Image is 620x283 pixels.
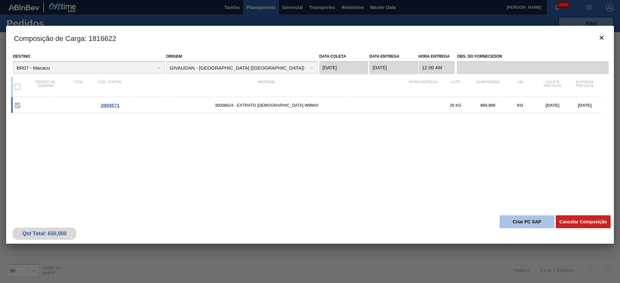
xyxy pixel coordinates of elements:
span: 2004571 [101,102,119,108]
span: 650,000 [480,103,495,108]
div: Pedido de compra [29,80,62,93]
span: KG [517,103,523,108]
span: [DATE] [546,103,559,108]
div: 26 KG [439,103,472,108]
div: UM [504,80,536,93]
span: 30008624 - EXTRATO AROMATICO WBMIX [126,103,407,108]
div: Hora Entrega [407,80,439,93]
label: Obs. do Fornecedor [457,52,608,61]
input: dd/mm/yyyy [319,61,368,74]
span: [DATE] [578,103,592,108]
label: Destino [13,54,30,59]
div: Item [62,80,94,93]
label: Data entrega [369,54,399,59]
label: Data coleta [319,54,346,59]
div: Coleta Prevista [536,80,569,93]
button: Criar PC SAP [500,215,554,228]
div: Ir para o Pedido [94,102,126,108]
div: Quantidade [472,80,504,93]
div: Cód. Portal [94,80,126,93]
h3: Composição de Carga : 1816622 [6,26,614,50]
label: Origem [166,54,182,59]
div: Material [126,80,407,93]
div: Lote [439,80,472,93]
input: dd/mm/yyyy [369,61,418,74]
button: Cancelar Composição [556,215,611,228]
div: Qtd Total: 650,000 [17,231,71,237]
label: Hora Entrega [418,52,455,61]
div: Entrega Prevista [569,80,601,93]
